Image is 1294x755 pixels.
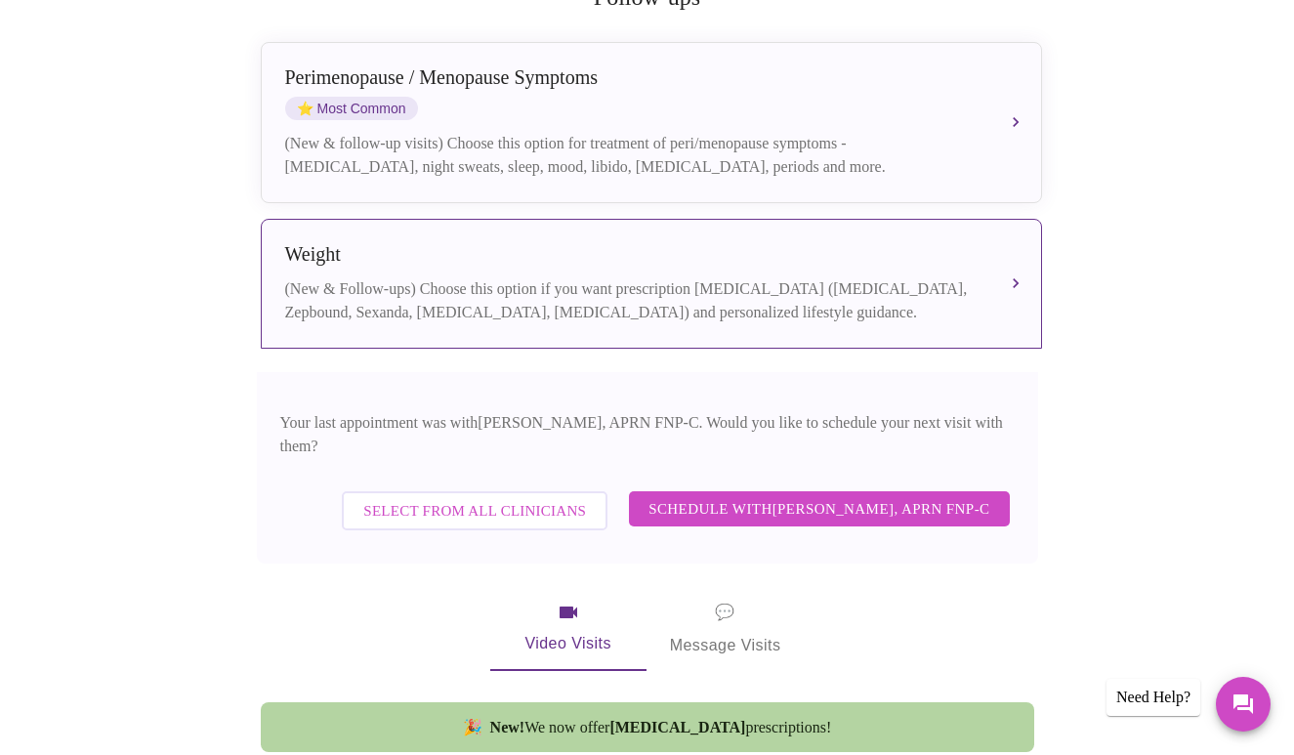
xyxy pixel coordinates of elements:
[285,132,979,179] div: (New & follow-up visits) Choose this option for treatment of peri/menopause symptoms - [MEDICAL_D...
[363,498,586,524] span: Select from All Clinicians
[670,599,781,659] span: Message Visits
[490,719,525,735] strong: New!
[285,97,418,120] span: Most Common
[285,277,979,324] div: (New & Follow-ups) Choose this option if you want prescription [MEDICAL_DATA] ([MEDICAL_DATA], Ze...
[514,601,623,657] span: Video Visits
[261,219,1042,349] button: Weight(New & Follow-ups) Choose this option if you want prescription [MEDICAL_DATA] ([MEDICAL_DAT...
[490,719,832,736] span: We now offer prescriptions!
[629,491,1009,526] button: Schedule with[PERSON_NAME], APRN FNP-C
[285,243,979,266] div: Weight
[285,66,979,89] div: Perimenopause / Menopause Symptoms
[280,411,1015,458] p: Your last appointment was with [PERSON_NAME], APRN FNP-C . Would you like to schedule your next v...
[297,101,313,116] span: star
[1216,677,1271,732] button: Messages
[715,599,734,626] span: message
[648,496,989,522] span: Schedule with [PERSON_NAME], APRN FNP-C
[342,491,607,530] button: Select from All Clinicians
[261,42,1042,203] button: Perimenopause / Menopause SymptomsstarMost Common(New & follow-up visits) Choose this option for ...
[463,718,482,736] span: new
[609,719,745,735] strong: [MEDICAL_DATA]
[1106,679,1200,716] div: Need Help?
